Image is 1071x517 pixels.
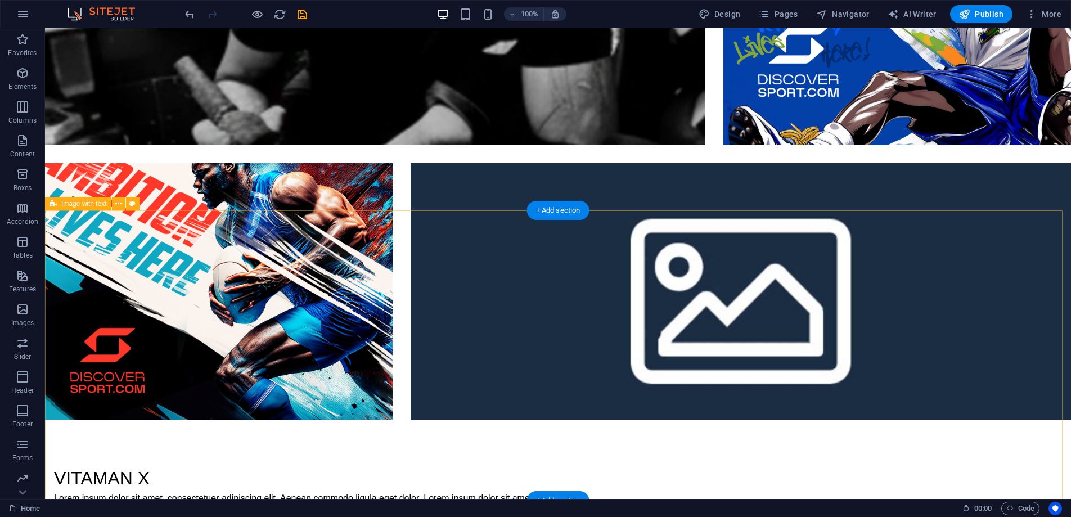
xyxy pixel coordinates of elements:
[974,502,992,515] span: 00 00
[61,200,107,207] span: Image with text
[962,502,992,515] h6: Session time
[7,217,38,226] p: Accordion
[699,8,741,20] span: Design
[8,82,37,91] p: Elements
[9,502,40,515] a: Click to cancel selection. Double-click to open Pages
[758,8,798,20] span: Pages
[1026,8,1061,20] span: More
[504,7,544,21] button: 100%
[694,5,745,23] button: Design
[812,5,874,23] button: Navigator
[12,251,33,260] p: Tables
[694,5,745,23] div: Design (Ctrl+Alt+Y)
[959,8,1003,20] span: Publish
[8,48,37,57] p: Favorites
[1021,5,1066,23] button: More
[273,7,286,21] button: reload
[296,8,309,21] i: Save (Ctrl+S)
[1001,502,1039,515] button: Code
[1006,502,1034,515] span: Code
[11,386,34,395] p: Header
[8,116,37,125] p: Columns
[183,7,196,21] button: undo
[295,7,309,21] button: save
[11,318,34,327] p: Images
[550,9,560,19] i: On resize automatically adjust zoom level to fit chosen device.
[888,8,937,20] span: AI Writer
[12,420,33,429] p: Footer
[527,201,589,220] div: + Add section
[65,7,149,21] img: Editor Logo
[183,8,196,21] i: Undo: Change text (Ctrl+Z)
[521,7,539,21] h6: 100%
[754,5,802,23] button: Pages
[1048,502,1062,515] button: Usercentrics
[9,285,36,294] p: Features
[14,352,31,361] p: Slider
[982,504,984,512] span: :
[10,150,35,159] p: Content
[816,8,870,20] span: Navigator
[13,183,32,192] p: Boxes
[12,453,33,462] p: Forms
[950,5,1012,23] button: Publish
[883,5,941,23] button: AI Writer
[527,491,589,510] div: + Add section
[273,8,286,21] i: Reload page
